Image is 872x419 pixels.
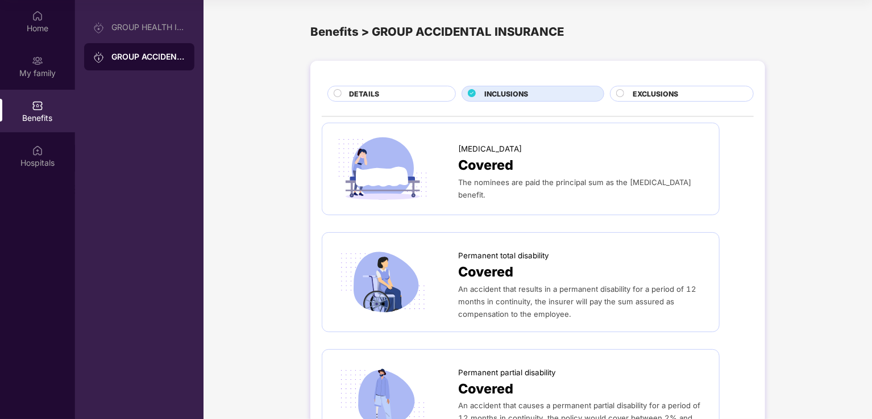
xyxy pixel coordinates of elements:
img: svg+xml;base64,PHN2ZyBpZD0iQmVuZWZpdHMiIHhtbG5zPSJodHRwOi8vd3d3LnczLm9yZy8yMDAwL3N2ZyIgd2lkdGg9Ij... [32,100,43,111]
span: EXCLUSIONS [633,89,678,99]
span: Covered [458,379,513,400]
span: INCLUSIONS [484,89,528,99]
img: svg+xml;base64,PHN2ZyB3aWR0aD0iMjAiIGhlaWdodD0iMjAiIHZpZXdCb3g9IjAgMCAyMCAyMCIgZmlsbD0ibm9uZSIgeG... [93,22,105,33]
span: The nominees are paid the principal sum as the [MEDICAL_DATA] benefit. [458,178,691,199]
span: Covered [458,155,513,176]
div: Benefits > GROUP ACCIDENTAL INSURANCE [310,23,765,41]
span: [MEDICAL_DATA] [458,143,522,155]
img: svg+xml;base64,PHN2ZyBpZD0iSG9tZSIgeG1sbnM9Imh0dHA6Ly93d3cudzMub3JnLzIwMDAvc3ZnIiB3aWR0aD0iMjAiIG... [32,10,43,22]
img: icon [334,248,432,316]
img: icon [334,135,432,203]
span: Covered [458,262,513,283]
span: Permanent partial disability [458,367,556,379]
img: svg+xml;base64,PHN2ZyB3aWR0aD0iMjAiIGhlaWdodD0iMjAiIHZpZXdCb3g9IjAgMCAyMCAyMCIgZmlsbD0ibm9uZSIgeG... [93,52,105,63]
span: DETAILS [349,89,379,99]
span: Permanent total disability [458,250,549,262]
span: An accident that results in a permanent disability for a period of 12 months in continuity, the i... [458,284,696,319]
div: GROUP ACCIDENTAL INSURANCE [111,51,185,62]
div: GROUP HEALTH INSURANCE [111,23,185,32]
img: svg+xml;base64,PHN2ZyB3aWR0aD0iMjAiIGhlaWdodD0iMjAiIHZpZXdCb3g9IjAgMCAyMCAyMCIgZmlsbD0ibm9uZSIgeG... [32,55,43,66]
img: svg+xml;base64,PHN2ZyBpZD0iSG9zcGl0YWxzIiB4bWxucz0iaHR0cDovL3d3dy53My5vcmcvMjAwMC9zdmciIHdpZHRoPS... [32,145,43,156]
